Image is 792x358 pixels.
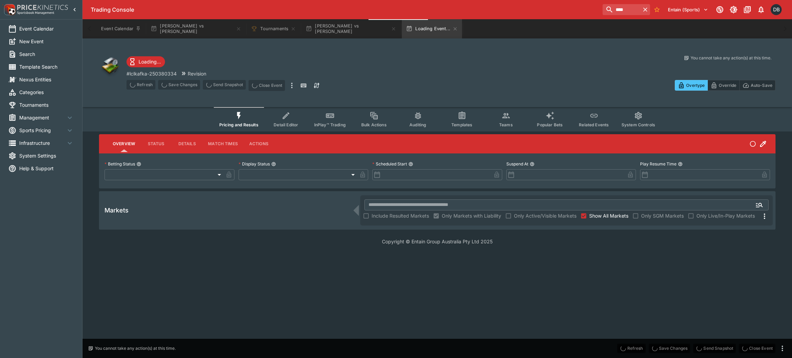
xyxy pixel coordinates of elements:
span: Only Live/In-Play Markets [696,212,755,219]
button: Suspend At [530,162,535,166]
span: Help & Support [19,165,74,172]
p: Override [719,82,736,89]
h5: Markets [104,206,129,214]
button: Play Resume Time [678,162,683,166]
img: other.png [99,55,121,77]
p: Loading... [139,58,161,65]
button: Select Tenant [664,4,712,15]
button: Tournaments [247,19,300,38]
span: Categories [19,89,74,96]
p: Revision [188,70,206,77]
svg: More [760,212,769,220]
span: Only Markets with Liability [442,212,501,219]
button: Event Calendar [97,19,145,38]
button: Scheduled Start [408,162,413,166]
button: more [778,344,786,353]
p: Overtype [686,82,705,89]
button: Overview [107,136,141,152]
button: [PERSON_NAME] vs [PERSON_NAME] [146,19,245,38]
p: Copyright © Entain Group Australia Pty Ltd 2025 [82,238,792,245]
img: PriceKinetics Logo [2,3,16,16]
img: PriceKinetics [17,5,68,10]
span: Event Calendar [19,25,74,32]
img: Sportsbook Management [17,11,54,14]
div: Event type filters [214,107,661,131]
button: Daniel Beswick [769,2,784,17]
input: search [603,4,640,15]
p: Play Resume Time [640,161,676,167]
span: Auditing [409,122,426,127]
button: Documentation [741,3,753,16]
span: Only Active/Visible Markets [514,212,576,219]
span: Search [19,50,74,58]
span: New Event [19,38,74,45]
p: You cannot take any action(s) at this time. [95,345,176,351]
span: Management [19,114,66,121]
p: Betting Status [104,161,135,167]
button: Display Status [271,162,276,166]
button: Open [753,199,766,211]
span: InPlay™ Trading [314,122,346,127]
div: Start From [675,80,775,91]
button: Actions [243,136,274,152]
button: Notifications [755,3,767,16]
button: [PERSON_NAME] vs [PERSON_NAME] [301,19,400,38]
button: Override [707,80,739,91]
button: Match Times [202,136,243,152]
span: Sports Pricing [19,127,66,134]
p: You cannot take any action(s) at this time. [691,55,771,61]
span: Include Resulted Markets [372,212,429,219]
button: Loading Event... [402,19,462,38]
button: Overtype [675,80,708,91]
p: Display Status [239,161,270,167]
button: Auto-Save [739,80,775,91]
button: more [288,80,296,91]
button: Betting Status [136,162,141,166]
span: Detail Editor [274,122,298,127]
button: Connected to PK [714,3,726,16]
span: System Settings [19,152,74,159]
span: Pricing and Results [219,122,258,127]
p: Copy To Clipboard [126,70,177,77]
span: Show All Markets [589,212,628,219]
span: Infrastructure [19,139,66,147]
span: Popular Bets [537,122,563,127]
span: Templates [451,122,472,127]
button: Details [172,136,202,152]
p: Scheduled Start [372,161,407,167]
button: No Bookmarks [651,4,662,15]
span: Teams [499,122,513,127]
span: Tournaments [19,101,74,108]
span: Only SGM Markets [641,212,684,219]
div: Trading Console [91,6,600,13]
button: Status [141,136,172,152]
p: Suspend At [506,161,528,167]
span: System Controls [621,122,655,127]
p: Auto-Save [751,82,772,89]
span: Template Search [19,63,74,70]
span: Nexus Entities [19,76,74,83]
button: Toggle light/dark mode [727,3,740,16]
div: Daniel Beswick [771,4,782,15]
span: Bulk Actions [361,122,387,127]
span: Related Events [579,122,609,127]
